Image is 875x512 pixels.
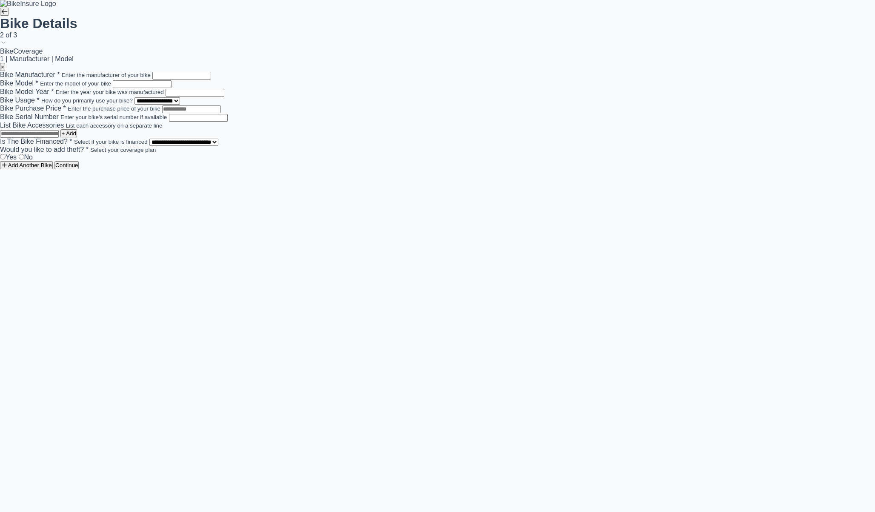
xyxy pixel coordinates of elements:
[19,154,33,161] label: No
[62,72,151,78] small: Enter the manufacturer of your bike
[56,89,164,95] small: Enter the year your bike was manufactured
[54,161,79,169] button: Continue
[60,129,77,137] button: + Add
[74,139,148,145] small: Select if your bike is financed
[60,114,167,120] small: Enter your bike's serial number if available
[68,105,160,112] small: Enter the purchase price of your bike
[41,97,133,104] small: How do you primarily use your bike?
[40,80,111,87] small: Enter the model of your bike
[66,122,163,129] small: List each accessory on a separate line
[19,154,24,159] input: No
[90,147,156,153] small: Select your coverage plan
